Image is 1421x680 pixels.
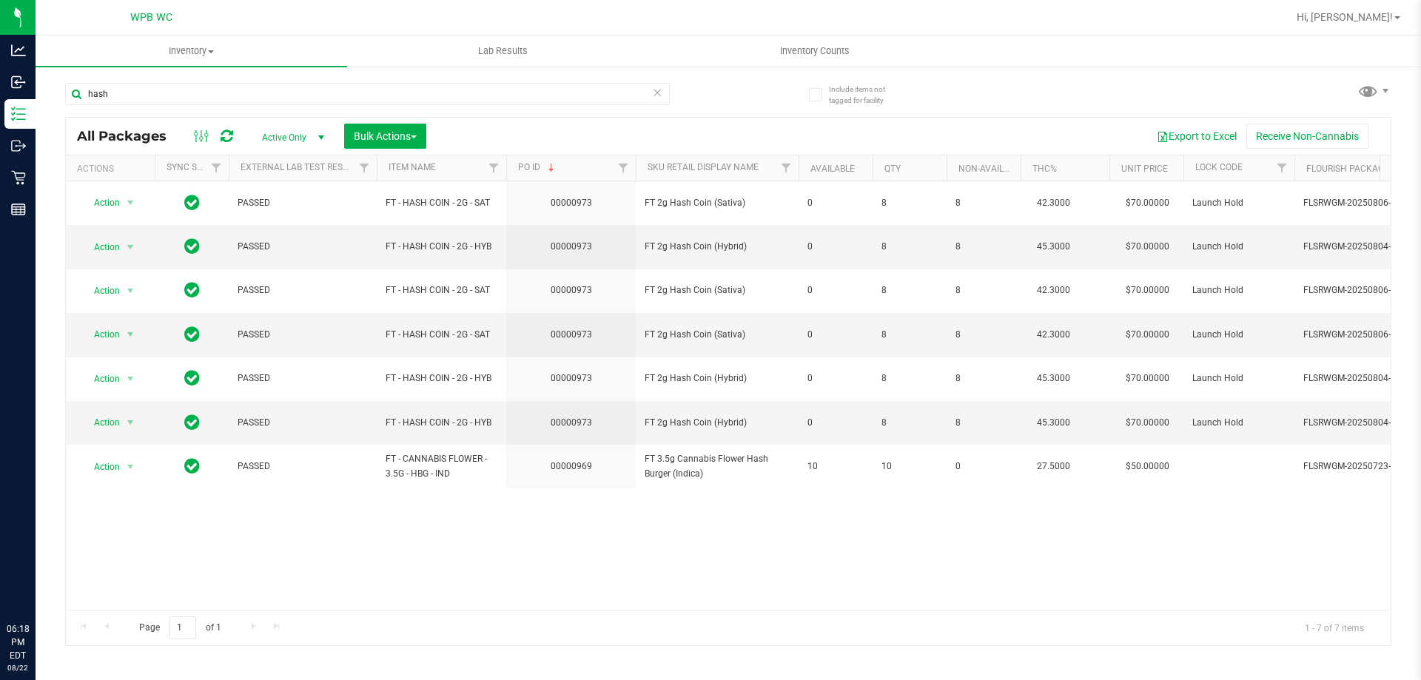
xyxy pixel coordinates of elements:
span: Launch Hold [1192,240,1286,254]
inline-svg: Outbound [11,138,26,153]
span: $70.00000 [1118,236,1177,257]
span: select [121,457,140,477]
a: External Lab Test Result [241,162,357,172]
span: FT 2g Hash Coin (Sativa) [645,196,790,210]
span: $70.00000 [1118,412,1177,434]
span: FT 2g Hash Coin (Hybrid) [645,240,790,254]
span: 10 [881,459,938,474]
span: FT 2g Hash Coin (Hybrid) [645,371,790,386]
span: 0 [807,416,864,430]
inline-svg: Reports [11,202,26,217]
a: Non-Available [958,164,1024,174]
span: All Packages [77,128,181,144]
span: FT 2g Hash Coin (Hybrid) [645,416,790,430]
span: 0 [807,240,864,254]
a: PO ID [518,162,557,172]
span: 8 [955,283,1012,297]
input: 1 [169,616,196,639]
span: FT - HASH COIN - 2G - SAT [386,283,497,297]
span: select [121,368,140,389]
span: Action [81,457,121,477]
span: Action [81,368,121,389]
span: Hi, [PERSON_NAME]! [1297,11,1393,23]
span: In Sync [184,236,200,257]
span: WPB WC [130,11,172,24]
span: 8 [881,240,938,254]
inline-svg: Inventory [11,107,26,121]
a: 00000973 [551,198,592,208]
span: 8 [881,283,938,297]
span: PASSED [238,416,368,430]
p: 08/22 [7,662,29,673]
span: select [121,192,140,213]
span: FT 3.5g Cannabis Flower Hash Burger (Indica) [645,452,790,480]
span: PASSED [238,283,368,297]
span: 45.3000 [1029,412,1078,434]
span: FT - CANNABIS FLOWER - 3.5G - HBG - IND [386,452,497,480]
span: Launch Hold [1192,371,1286,386]
span: select [121,280,140,301]
inline-svg: Retail [11,170,26,185]
span: 45.3000 [1029,236,1078,257]
button: Bulk Actions [344,124,426,149]
a: Inventory [36,36,347,67]
span: $70.00000 [1118,192,1177,214]
span: 45.3000 [1029,368,1078,389]
span: Action [81,412,121,433]
span: PASSED [238,459,368,474]
span: Inventory Counts [760,44,870,58]
span: PASSED [238,240,368,254]
a: Qty [884,164,901,174]
a: Available [810,164,855,174]
a: 00000973 [551,285,592,295]
span: 8 [881,416,938,430]
a: Sync Status [167,162,224,172]
span: FT - HASH COIN - 2G - SAT [386,196,497,210]
span: Launch Hold [1192,328,1286,342]
a: Lab Results [347,36,659,67]
span: Include items not tagged for facility [829,84,903,106]
span: Lab Results [458,44,548,58]
span: 8 [955,328,1012,342]
span: FT - HASH COIN - 2G - SAT [386,328,497,342]
a: 00000973 [551,373,592,383]
input: Search Package ID, Item Name, SKU, Lot or Part Number... [65,83,670,105]
span: In Sync [184,368,200,388]
span: 42.3000 [1029,324,1078,346]
button: Receive Non-Cannabis [1246,124,1368,149]
span: 0 [807,371,864,386]
span: FT - HASH COIN - 2G - HYB [386,371,497,386]
span: FT 2g Hash Coin (Sativa) [645,328,790,342]
span: In Sync [184,280,200,300]
span: 0 [955,459,1012,474]
span: select [121,412,140,433]
span: select [121,324,140,345]
span: 8 [881,196,938,210]
a: Filter [774,155,799,181]
inline-svg: Analytics [11,43,26,58]
span: Action [81,280,121,301]
span: 0 [807,328,864,342]
span: 8 [955,196,1012,210]
a: Filter [611,155,636,181]
a: Filter [352,155,377,181]
span: Bulk Actions [354,130,417,142]
span: FT - HASH COIN - 2G - HYB [386,416,497,430]
span: $70.00000 [1118,368,1177,389]
span: Launch Hold [1192,196,1286,210]
span: In Sync [184,456,200,477]
span: 10 [807,459,864,474]
span: $50.00000 [1118,456,1177,477]
span: PASSED [238,328,368,342]
span: 1 - 7 of 7 items [1293,616,1376,639]
a: 00000973 [551,417,592,428]
span: In Sync [184,412,200,433]
a: 00000973 [551,241,592,252]
a: 00000969 [551,461,592,471]
a: Inventory Counts [659,36,970,67]
span: select [121,237,140,257]
a: Item Name [389,162,436,172]
a: Filter [1270,155,1294,181]
span: Inventory [36,44,347,58]
a: Lock Code [1195,162,1243,172]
